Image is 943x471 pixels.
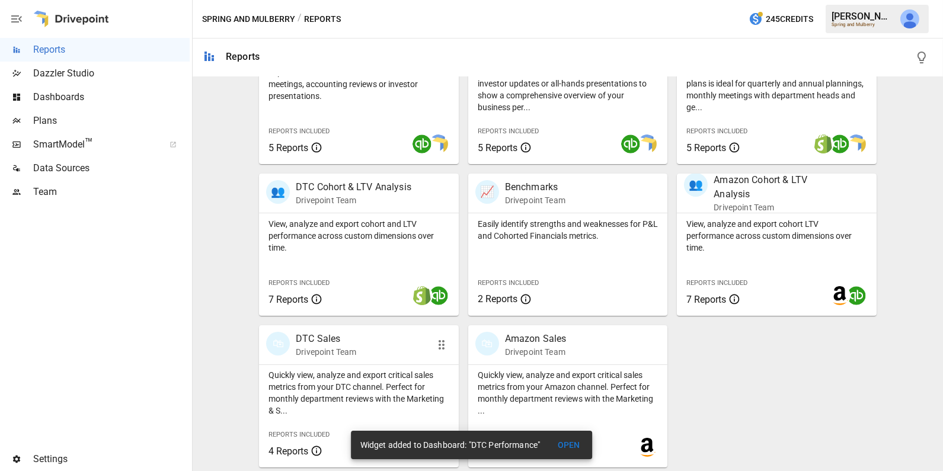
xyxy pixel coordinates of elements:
[830,134,849,153] img: quickbooks
[638,438,657,457] img: amazon
[268,142,308,153] span: 5 Reports
[814,134,833,153] img: shopify
[684,173,708,197] div: 👥
[85,136,93,150] span: ™
[296,346,356,358] p: Drivepoint Team
[478,293,517,305] span: 2 Reports
[478,218,658,242] p: Easily identify strengths and weaknesses for P&L and Cohorted Financials metrics.
[298,12,302,27] div: /
[621,134,640,153] img: quickbooks
[413,286,431,305] img: shopify
[893,2,926,36] button: Julie Wilton
[33,43,190,57] span: Reports
[266,180,290,204] div: 👥
[744,8,818,30] button: 245Credits
[830,286,849,305] img: amazon
[413,134,431,153] img: quickbooks
[475,180,499,204] div: 📈
[202,12,295,27] button: Spring and Mulberry
[478,279,539,287] span: Reports Included
[686,294,726,305] span: 7 Reports
[268,66,449,102] p: Export the core financial statements for board meetings, accounting reviews or investor presentat...
[268,431,330,438] span: Reports Included
[847,286,866,305] img: quickbooks
[296,332,356,346] p: DTC Sales
[268,127,330,135] span: Reports Included
[847,134,866,153] img: smart model
[33,185,190,199] span: Team
[296,194,411,206] p: Drivepoint Team
[638,134,657,153] img: smart model
[268,218,449,254] p: View, analyze and export cohort and LTV performance across custom dimensions over time.
[832,11,893,22] div: [PERSON_NAME]
[268,294,308,305] span: 7 Reports
[478,369,658,416] p: Quickly view, analyze and export critical sales metrics from your Amazon channel. Perfect for mon...
[686,218,867,254] p: View, analyze and export cohort LTV performance across custom dimensions over time.
[268,279,330,287] span: Reports Included
[478,142,517,153] span: 5 Reports
[505,194,565,206] p: Drivepoint Team
[33,66,190,81] span: Dazzler Studio
[296,180,411,194] p: DTC Cohort & LTV Analysis
[505,346,567,358] p: Drivepoint Team
[33,90,190,104] span: Dashboards
[686,279,747,287] span: Reports Included
[33,452,190,466] span: Settings
[226,51,260,62] div: Reports
[33,114,190,128] span: Plans
[505,180,565,194] p: Benchmarks
[714,173,838,201] p: Amazon Cohort & LTV Analysis
[429,286,448,305] img: quickbooks
[766,12,813,27] span: 245 Credits
[686,142,726,153] span: 5 Reports
[686,127,747,135] span: Reports Included
[832,22,893,27] div: Spring and Mulberry
[429,134,448,153] img: smart model
[33,161,190,175] span: Data Sources
[33,137,156,152] span: SmartModel
[478,66,658,113] p: Start here when preparing a board meeting, investor updates or all-hands presentations to show a ...
[686,66,867,113] p: Showing your firm's performance compared to plans is ideal for quarterly and annual plannings, mo...
[268,446,308,457] span: 4 Reports
[505,332,567,346] p: Amazon Sales
[900,9,919,28] img: Julie Wilton
[475,332,499,355] div: 🛍
[268,369,449,416] p: Quickly view, analyze and export critical sales metrics from your DTC channel. Perfect for monthl...
[360,434,541,456] div: Widget added to Dashboard: "DTC Performance"
[549,434,587,456] button: OPEN
[266,332,290,355] div: 🛍
[478,127,539,135] span: Reports Included
[714,201,838,213] p: Drivepoint Team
